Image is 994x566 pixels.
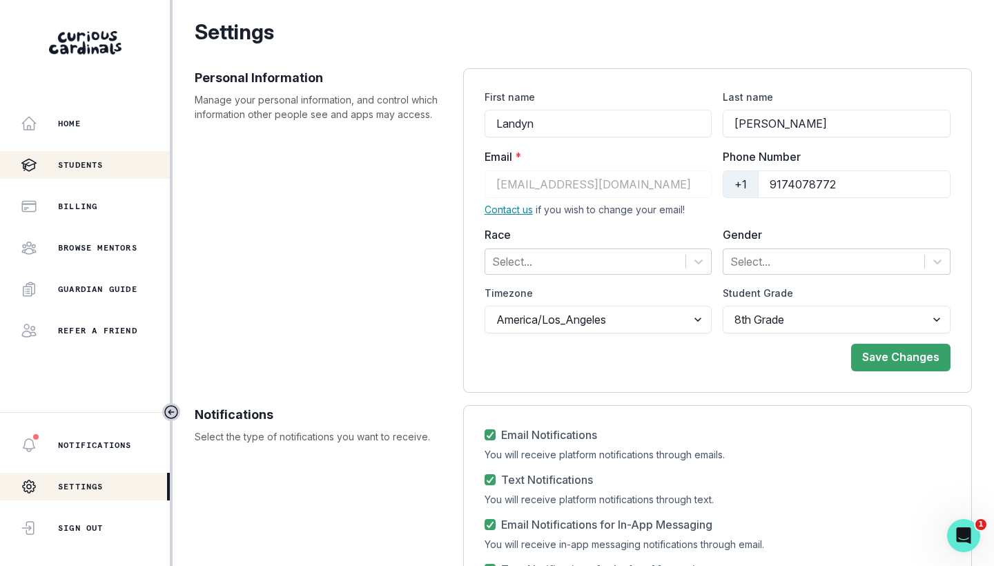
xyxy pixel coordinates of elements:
p: Settings [58,481,104,492]
p: Home [58,118,81,129]
span: Text Notifications [501,471,593,488]
p: Students [58,159,104,170]
label: Last name [723,90,942,104]
p: Personal Information [195,68,449,87]
span: Email Notifications [501,427,597,443]
label: Timezone [485,286,704,300]
p: Manage your personal information, and control which information other people see and apps may acc... [195,92,449,121]
span: Email Notifications for In-App Messaging [501,516,712,533]
p: Browse Mentors [58,242,137,253]
p: Sign Out [58,523,104,534]
p: Notifications [58,440,132,451]
a: Contact us [485,204,533,215]
div: if you wish to change your email! [485,204,712,215]
button: Save Changes [851,344,951,371]
button: Toggle sidebar [162,403,180,421]
p: Notifications [195,405,449,424]
p: Settings [195,17,972,48]
label: First name [485,90,704,104]
div: You will receive in-app messaging notifications through email. [485,538,951,550]
img: Curious Cardinals Logo [49,31,121,55]
div: +1 [723,170,759,198]
label: Email [485,148,704,165]
div: You will receive platform notifications through text. [485,494,951,505]
div: You will receive platform notifications through emails. [485,449,951,460]
span: 1 [975,519,986,530]
label: Race [485,226,704,243]
label: Student Grade [723,286,942,300]
p: Guardian Guide [58,284,137,295]
p: Billing [58,201,97,212]
p: Refer a friend [58,325,137,336]
label: Phone Number [723,148,942,165]
label: Gender [723,226,942,243]
iframe: Intercom live chat [947,519,980,552]
p: Select the type of notifications you want to receive. [195,429,449,444]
